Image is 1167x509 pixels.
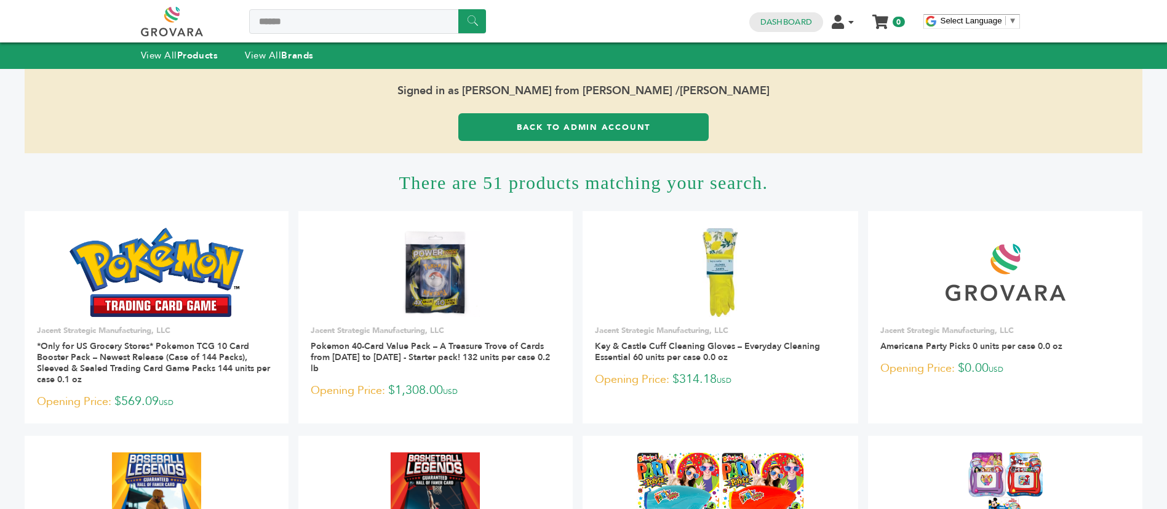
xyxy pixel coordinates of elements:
span: USD [989,364,1003,374]
img: Americana Party Picks 0 units per case 0.0 oz [946,244,1065,301]
img: Key & Castle Cuff Cleaning Gloves – Everyday Cleaning Essential 60 units per case 0.0 oz [703,228,738,317]
span: Select Language [941,16,1002,25]
p: Jacent Strategic Manufacturing, LLC [595,325,846,336]
a: My Cart [873,11,887,24]
span: USD [717,375,731,385]
h1: There are 51 products matching your search. [25,153,1142,211]
p: Jacent Strategic Manufacturing, LLC [880,325,1130,336]
span: USD [443,387,458,396]
a: *Only for US Grocery Stores* Pokemon TCG 10 Card Booster Pack – Newest Release (Case of 144 Packs... [37,340,270,385]
a: View AllBrands [245,49,314,62]
p: $1,308.00 [311,382,560,400]
img: *Only for US Grocery Stores* Pokemon TCG 10 Card Booster Pack – Newest Release (Case of 144 Packs... [70,228,244,316]
span: Opening Price: [880,360,955,377]
a: Select Language​ [941,16,1017,25]
a: Key & Castle Cuff Cleaning Gloves – Everyday Cleaning Essential 60 units per case 0.0 oz [595,340,820,363]
span: ​ [1005,16,1006,25]
a: Dashboard [760,17,812,28]
input: Search a product or brand... [249,9,486,34]
p: $569.09 [37,393,276,411]
span: Opening Price: [595,371,669,388]
a: Pokemon 40-Card Value Pack – A Treasure Trove of Cards from [DATE] to [DATE] - Starter pack! 132 ... [311,340,550,374]
img: Pokemon 40-Card Value Pack – A Treasure Trove of Cards from 1996 to 2024 - Starter pack! 132 unit... [391,228,480,317]
span: 0 [893,17,904,27]
span: Opening Price: [37,393,111,410]
p: Jacent Strategic Manufacturing, LLC [311,325,560,336]
a: Americana Party Picks 0 units per case 0.0 oz [880,340,1062,352]
strong: Products [177,49,218,62]
span: USD [159,398,173,407]
a: Back to Admin Account [458,113,709,141]
p: $314.18 [595,371,846,389]
p: Jacent Strategic Manufacturing, LLC [37,325,276,336]
span: Opening Price: [311,382,385,399]
span: ▼ [1009,16,1017,25]
strong: Brands [281,49,313,62]
span: Signed in as [PERSON_NAME] from [PERSON_NAME] /[PERSON_NAME] [25,69,1142,113]
a: View AllProducts [141,49,218,62]
p: $0.00 [880,359,1130,378]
